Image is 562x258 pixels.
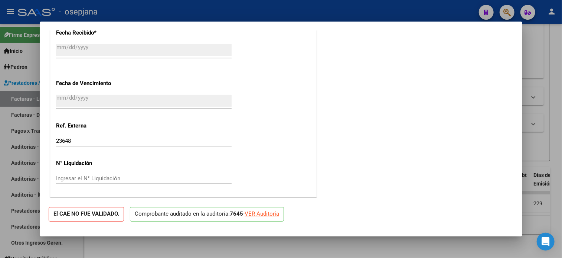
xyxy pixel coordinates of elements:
[56,122,133,130] p: Ref. Externa
[49,207,124,222] strong: El CAE NO FUE VALIDADO.
[56,79,133,88] p: Fecha de Vencimiento
[230,210,243,217] strong: 7645
[537,233,555,251] div: Open Intercom Messenger
[56,29,133,37] p: Fecha Recibido
[245,210,279,218] div: VER Auditoría
[56,159,133,168] p: N° Liquidación
[130,207,284,222] p: Comprobante auditado en la auditoría: -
